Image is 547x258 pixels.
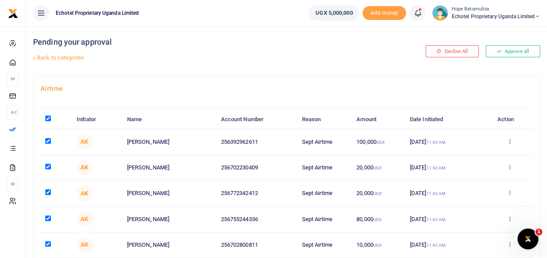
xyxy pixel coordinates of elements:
[8,8,18,19] img: logo-small
[352,129,405,155] td: 100,000
[405,181,487,206] td: [DATE]
[8,10,18,16] a: logo-small logo-large logo-large
[373,191,382,196] small: UGX
[297,206,352,232] td: Sept Airtime
[405,129,487,155] td: [DATE]
[297,155,352,181] td: Sept Airtime
[40,84,533,93] h4: Airtime
[297,181,352,206] td: Sept Airtime
[373,243,382,248] small: UGX
[309,5,359,21] a: UGX 5,000,000
[216,181,297,206] td: 256772342412
[31,50,369,65] a: Back to categories
[305,5,362,21] li: Wallet ballance
[216,110,297,129] th: Account Number: activate to sort column ascending
[352,181,405,206] td: 20,000
[405,232,487,258] td: [DATE]
[376,140,385,145] small: UGX
[352,110,405,129] th: Amount: activate to sort column ascending
[517,228,538,249] iframe: Intercom live chat
[122,155,216,181] td: [PERSON_NAME]
[77,237,92,253] span: Allaine Kansiime
[373,217,382,222] small: UGX
[535,228,542,235] span: 1
[122,129,216,155] td: [PERSON_NAME]
[297,129,352,155] td: Sept Airtime
[52,9,142,17] span: Echotel Proprietary Uganda Limited
[362,6,406,20] li: Toup your wallet
[297,232,352,258] td: Sept Airtime
[7,72,19,86] li: M
[451,13,540,20] span: Echotel Proprietary Uganda Limited
[426,217,446,222] small: 11:42 AM
[373,165,382,170] small: UGX
[122,181,216,206] td: [PERSON_NAME]
[297,110,352,129] th: Reason: activate to sort column ascending
[77,185,92,201] span: Allaine Kansiime
[122,110,216,129] th: Name: activate to sort column ascending
[216,155,297,181] td: 256702230409
[7,177,19,191] li: M
[122,206,216,232] td: [PERSON_NAME]
[426,191,446,196] small: 11:42 AM
[362,6,406,20] span: Add money
[426,45,479,57] button: Decline All
[486,45,540,57] button: Approve all
[451,6,540,13] small: Hope Batamuliza
[426,165,446,170] small: 11:42 AM
[352,232,405,258] td: 10,000
[315,9,352,17] span: UGX 5,000,000
[216,232,297,258] td: 256702800811
[77,160,92,175] span: Allaine Kansiime
[405,110,487,129] th: Date Initiated: activate to sort column ascending
[426,243,446,248] small: 11:42 AM
[362,9,406,16] a: Add money
[216,206,297,232] td: 256755244336
[432,5,540,21] a: profile-user Hope Batamuliza Echotel Proprietary Uganda Limited
[432,5,448,21] img: profile-user
[7,105,19,119] li: Ac
[40,110,72,129] th: : activate to sort column descending
[405,206,487,232] td: [DATE]
[77,211,92,227] span: Allaine Kansiime
[216,129,297,155] td: 256392962611
[426,140,446,145] small: 11:42 AM
[352,206,405,232] td: 80,000
[405,155,487,181] td: [DATE]
[77,134,92,149] span: Allaine Kansiime
[122,232,216,258] td: [PERSON_NAME]
[33,37,369,47] h4: Pending your approval
[487,110,533,129] th: Action: activate to sort column ascending
[352,155,405,181] td: 20,000
[72,110,122,129] th: Initiator: activate to sort column ascending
